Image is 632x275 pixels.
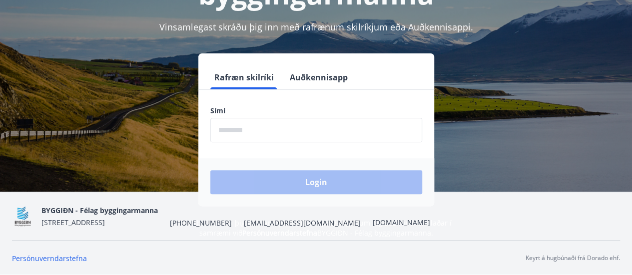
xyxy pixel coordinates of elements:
[41,206,158,215] span: BYGGIÐN - Félag byggingarmanna
[12,206,33,227] img: BKlGVmlTW1Qrz68WFGMFQUcXHWdQd7yePWMkvn3i.png
[286,65,352,89] button: Auðkennisapp
[244,218,361,228] span: [EMAIL_ADDRESS][DOMAIN_NAME]
[12,254,87,263] a: Persónuverndarstefna
[170,218,232,228] span: [PHONE_NUMBER]
[526,254,620,263] p: Keyrt á hugbúnaði frá Dorado ehf.
[210,65,278,89] button: Rafræn skilríki
[242,228,317,238] a: Persónuverndarstefna
[210,106,422,116] label: Sími
[41,218,105,227] span: [STREET_ADDRESS]
[373,218,430,227] a: [DOMAIN_NAME]
[159,21,473,33] span: Vinsamlegast skráðu þig inn með rafrænum skilríkjum eða Auðkennisappi.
